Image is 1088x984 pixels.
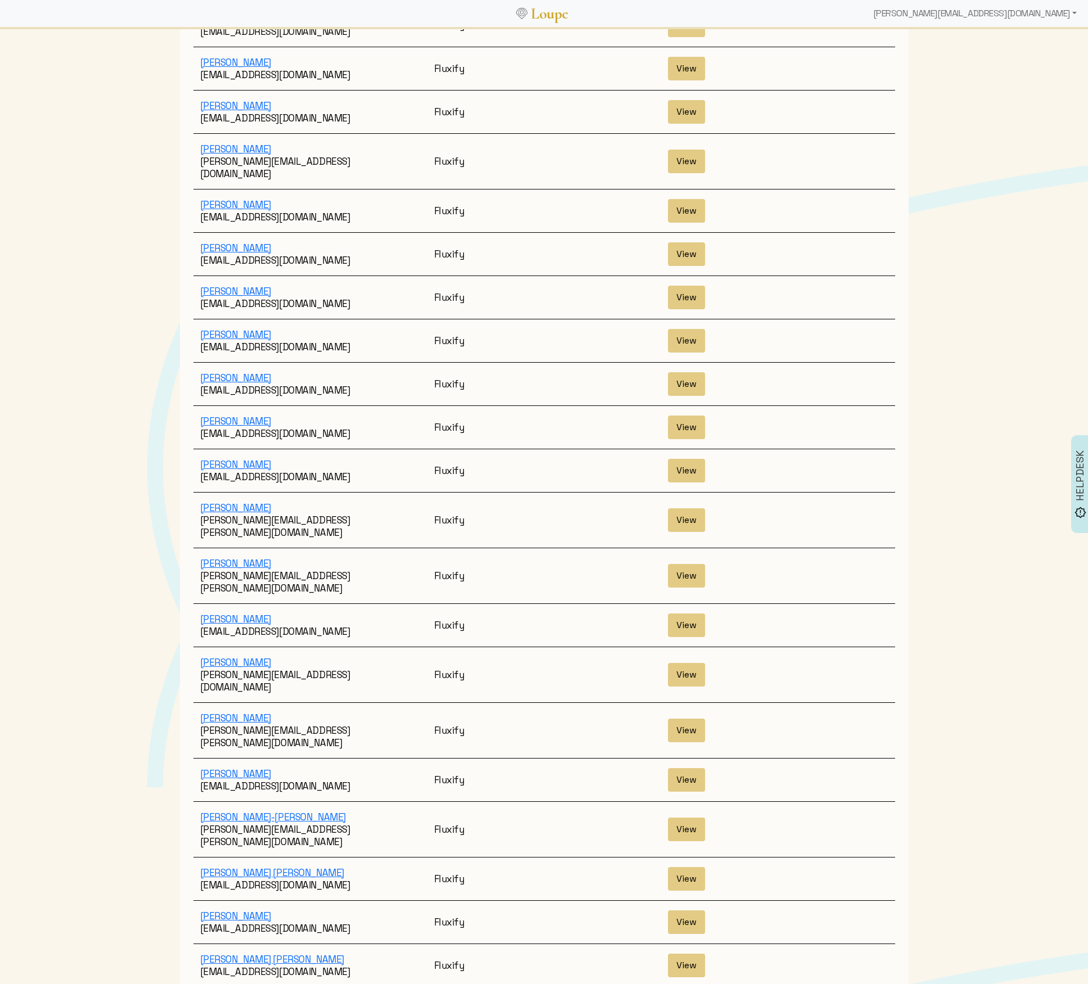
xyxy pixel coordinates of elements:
[668,199,705,223] button: View
[668,329,705,353] button: View
[200,458,271,471] a: [PERSON_NAME]
[427,421,661,434] div: Fluxify
[193,242,427,267] div: [EMAIL_ADDRESS][DOMAIN_NAME]
[668,867,705,891] button: View
[668,613,705,637] button: View
[668,459,705,482] button: View
[427,248,661,260] div: Fluxify
[427,514,661,526] div: Fluxify
[200,953,344,965] a: [PERSON_NAME] [PERSON_NAME]
[200,768,271,780] a: [PERSON_NAME]
[1075,507,1086,518] img: brightness_alert_FILL0_wght500_GRAD0_ops.svg
[668,719,705,742] button: View
[668,100,705,124] button: View
[427,823,661,836] div: Fluxify
[427,464,661,477] div: Fluxify
[200,811,346,823] a: [PERSON_NAME]-[PERSON_NAME]
[668,242,705,266] button: View
[200,100,271,112] a: [PERSON_NAME]
[427,774,661,786] div: Fluxify
[427,205,661,217] div: Fluxify
[869,2,1081,25] div: [PERSON_NAME][EMAIL_ADDRESS][DOMAIN_NAME]
[200,143,271,155] a: [PERSON_NAME]
[193,328,427,353] div: [EMAIL_ADDRESS][DOMAIN_NAME]
[193,56,427,81] div: [EMAIL_ADDRESS][DOMAIN_NAME]
[200,613,271,625] a: [PERSON_NAME]
[200,328,271,341] a: [PERSON_NAME]
[427,335,661,347] div: Fluxify
[427,570,661,582] div: Fluxify
[200,415,271,427] a: [PERSON_NAME]
[668,286,705,309] button: View
[668,508,705,532] button: View
[200,502,271,514] a: [PERSON_NAME]
[427,619,661,631] div: Fluxify
[427,291,661,304] div: Fluxify
[527,3,572,24] a: Loupe
[668,818,705,841] button: View
[193,100,427,124] div: [EMAIL_ADDRESS][DOMAIN_NAME]
[193,143,427,180] div: [PERSON_NAME][EMAIL_ADDRESS][DOMAIN_NAME]
[200,712,271,724] a: [PERSON_NAME]
[200,198,271,211] a: [PERSON_NAME]
[200,285,271,297] a: [PERSON_NAME]
[668,663,705,687] button: View
[516,8,527,19] img: Loupe Logo
[193,811,427,848] div: [PERSON_NAME][EMAIL_ADDRESS][PERSON_NAME][DOMAIN_NAME]
[193,910,427,935] div: [EMAIL_ADDRESS][DOMAIN_NAME]
[200,372,271,384] a: [PERSON_NAME]
[668,372,705,396] button: View
[427,669,661,681] div: Fluxify
[200,656,271,669] a: [PERSON_NAME]
[193,656,427,693] div: [PERSON_NAME][EMAIL_ADDRESS][DOMAIN_NAME]
[668,150,705,173] button: View
[200,56,271,69] a: [PERSON_NAME]
[427,916,661,928] div: Fluxify
[668,768,705,792] button: View
[427,62,661,75] div: Fluxify
[200,910,271,922] a: [PERSON_NAME]
[668,564,705,588] button: View
[193,372,427,396] div: [EMAIL_ADDRESS][DOMAIN_NAME]
[193,285,427,310] div: [EMAIL_ADDRESS][DOMAIN_NAME]
[668,416,705,439] button: View
[193,415,427,440] div: [EMAIL_ADDRESS][DOMAIN_NAME]
[427,106,661,118] div: Fluxify
[193,953,427,978] div: [EMAIL_ADDRESS][DOMAIN_NAME]
[668,954,705,977] button: View
[427,724,661,737] div: Fluxify
[200,242,271,254] a: [PERSON_NAME]
[193,458,427,483] div: [EMAIL_ADDRESS][DOMAIN_NAME]
[427,378,661,390] div: Fluxify
[668,910,705,934] button: View
[193,768,427,792] div: [EMAIL_ADDRESS][DOMAIN_NAME]
[193,557,427,594] div: [PERSON_NAME][EMAIL_ADDRESS][PERSON_NAME][DOMAIN_NAME]
[427,873,661,885] div: Fluxify
[200,557,271,570] a: [PERSON_NAME]
[193,502,427,539] div: [PERSON_NAME][EMAIL_ADDRESS][PERSON_NAME][DOMAIN_NAME]
[668,57,705,80] button: View
[193,198,427,223] div: [EMAIL_ADDRESS][DOMAIN_NAME]
[193,712,427,749] div: [PERSON_NAME][EMAIL_ADDRESS][PERSON_NAME][DOMAIN_NAME]
[200,866,344,879] a: [PERSON_NAME] [PERSON_NAME]
[427,155,661,168] div: Fluxify
[193,866,427,891] div: [EMAIL_ADDRESS][DOMAIN_NAME]
[427,959,661,972] div: Fluxify
[193,613,427,638] div: [EMAIL_ADDRESS][DOMAIN_NAME]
